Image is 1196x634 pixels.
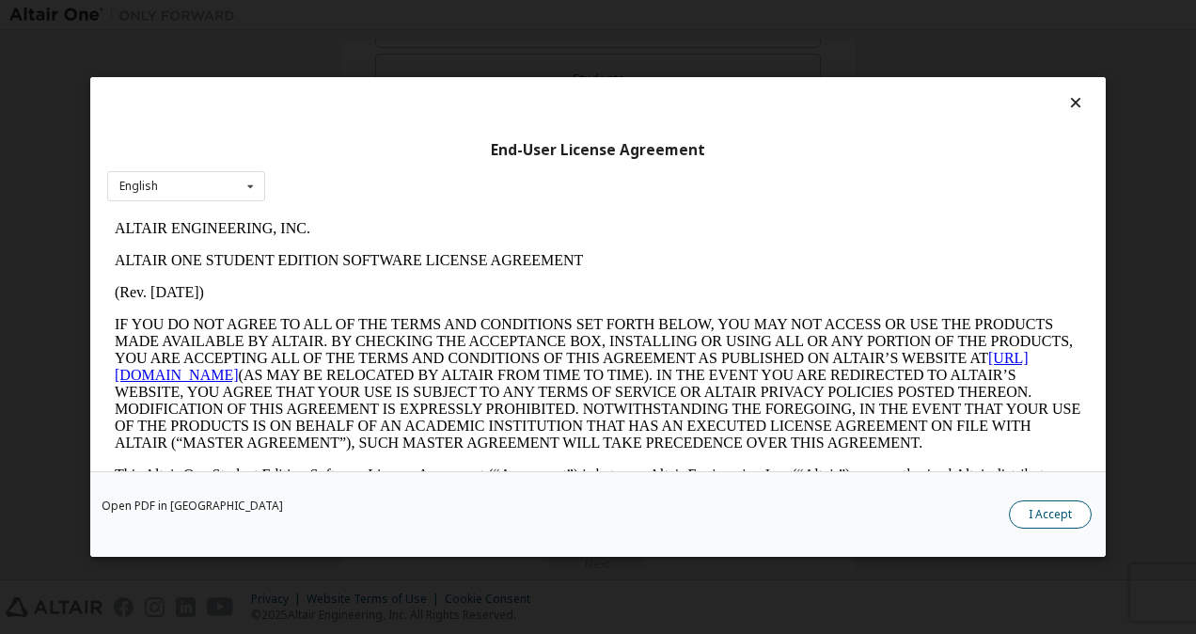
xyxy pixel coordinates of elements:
div: English [119,181,158,192]
p: ALTAIR ONE STUDENT EDITION SOFTWARE LICENSE AGREEMENT [8,40,974,56]
a: Open PDF in [GEOGRAPHIC_DATA] [102,500,283,512]
button: I Accept [1009,500,1092,529]
p: IF YOU DO NOT AGREE TO ALL OF THE TERMS AND CONDITIONS SET FORTH BELOW, YOU MAY NOT ACCESS OR USE... [8,103,974,239]
div: End-User License Agreement [107,141,1089,160]
a: [URL][DOMAIN_NAME] [8,137,921,170]
p: (Rev. [DATE]) [8,71,974,88]
p: ALTAIR ENGINEERING, INC. [8,8,974,24]
p: This Altair One Student Edition Software License Agreement (“Agreement”) is between Altair Engine... [8,254,974,322]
